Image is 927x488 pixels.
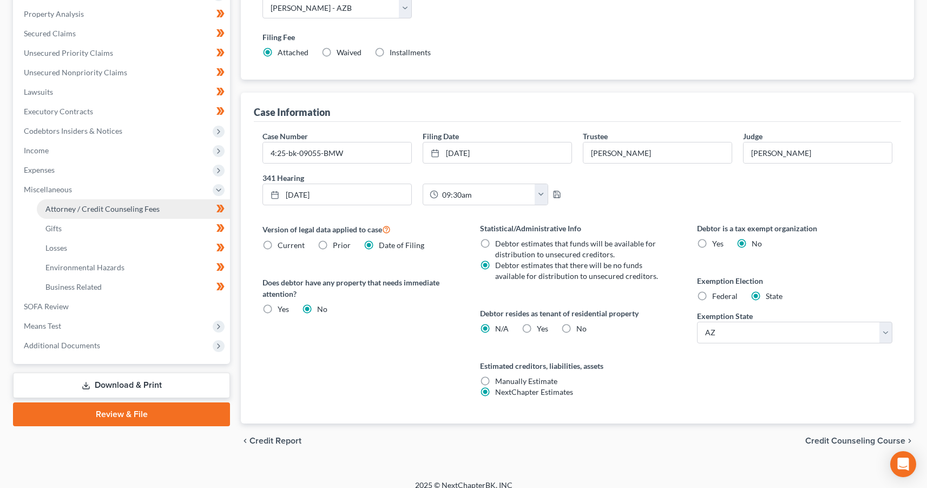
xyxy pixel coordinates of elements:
span: Miscellaneous [24,185,72,194]
span: Waived [337,48,361,57]
span: Credit Report [249,437,301,445]
label: Statistical/Administrative Info [480,223,675,234]
label: Exemption Election [697,275,892,287]
span: Current [278,240,305,250]
span: Unsecured Priority Claims [24,48,113,57]
label: Version of legal data applied to case [262,223,458,236]
button: Credit Counseling Course chevron_right [805,437,914,445]
span: Federal [712,291,738,301]
span: Yes [537,324,548,333]
a: Review & File [13,402,230,426]
span: Manually Estimate [495,376,557,386]
label: Filing Fee [262,31,892,43]
span: Lawsuits [24,87,53,96]
span: Date of Filing [379,240,424,250]
span: Gifts [45,224,62,233]
div: Case Information [254,106,330,119]
a: [DATE] [423,142,571,163]
input: -- : -- [438,184,535,205]
span: Environmental Hazards [45,263,124,272]
label: Debtor resides as tenant of residential property [480,308,675,319]
a: Environmental Hazards [37,258,230,277]
a: Business Related [37,277,230,297]
label: Case Number [262,131,308,142]
span: Debtor estimates that funds will be available for distribution to unsecured creditors. [495,239,656,259]
span: Attached [278,48,308,57]
span: Installments [390,48,431,57]
span: No [752,239,762,248]
span: Yes [278,304,289,314]
a: Lawsuits [15,82,230,102]
input: -- [583,142,732,163]
span: Executory Contracts [24,107,93,116]
i: chevron_right [905,437,914,445]
span: N/A [495,324,509,333]
span: Losses [45,243,67,252]
span: Yes [712,239,724,248]
span: Additional Documents [24,341,100,350]
span: Secured Claims [24,29,76,38]
span: Credit Counseling Course [805,437,905,445]
span: Business Related [45,282,102,291]
label: Estimated creditors, liabilities, assets [480,360,675,372]
a: Losses [37,238,230,258]
button: chevron_left Credit Report [241,437,301,445]
label: 341 Hearing [257,172,577,184]
span: Property Analysis [24,9,84,18]
a: SOFA Review [15,297,230,316]
span: State [766,291,783,301]
label: Exemption State [697,310,753,322]
a: [DATE] [263,184,411,205]
div: Open Intercom Messenger [890,451,916,477]
span: No [576,324,587,333]
span: Income [24,146,49,155]
label: Filing Date [423,131,459,142]
i: chevron_left [241,437,249,445]
a: Attorney / Credit Counseling Fees [37,199,230,219]
span: Prior [333,240,351,250]
span: SOFA Review [24,302,69,311]
a: Unsecured Nonpriority Claims [15,63,230,82]
span: No [317,304,327,314]
a: Gifts [37,219,230,238]
label: Does debtor have any property that needs immediate attention? [262,277,458,300]
a: Executory Contracts [15,102,230,121]
label: Debtor is a tax exempt organization [697,223,892,234]
span: Means Test [24,321,61,330]
input: -- [744,142,892,163]
a: Download & Print [13,373,230,398]
span: Unsecured Nonpriority Claims [24,68,127,77]
label: Judge [743,131,762,142]
input: Enter case number... [263,142,411,163]
span: Debtor estimates that there will be no funds available for distribution to unsecured creditors. [495,261,658,281]
a: Unsecured Priority Claims [15,43,230,63]
a: Property Analysis [15,4,230,24]
span: Attorney / Credit Counseling Fees [45,204,160,213]
a: Secured Claims [15,24,230,43]
span: Expenses [24,165,55,174]
span: NextChapter Estimates [495,387,573,396]
span: Codebtors Insiders & Notices [24,126,122,135]
label: Trustee [583,131,608,142]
